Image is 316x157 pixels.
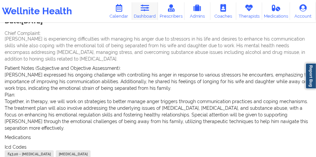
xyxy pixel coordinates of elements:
a: Admins [185,2,210,20]
p: [PERSON_NAME] is experiencing difficulties with managing his anger due to stressors in his life a... [5,36,311,62]
a: Report Bug [305,63,316,89]
a: Therapists [236,2,262,20]
a: Prescribers [158,2,185,20]
a: Calendar [106,2,132,20]
span: Plan: [5,92,15,97]
span: Medications [5,135,31,140]
p: [PERSON_NAME] expressed his ongoing challenge with controlling his anger in response to various s... [5,72,311,91]
span: Chief Complaint: [5,31,41,36]
a: Medications [262,2,290,20]
span: Icd Codes [5,144,27,150]
p: Together, in therapy, we will work on strategies to better manage anger triggers through communic... [5,98,311,131]
a: Account [290,2,316,20]
a: Dashboard [132,2,158,20]
span: Patient Notes (Subjective and Objective Assessment): [5,66,121,71]
a: Coaches [210,2,236,20]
